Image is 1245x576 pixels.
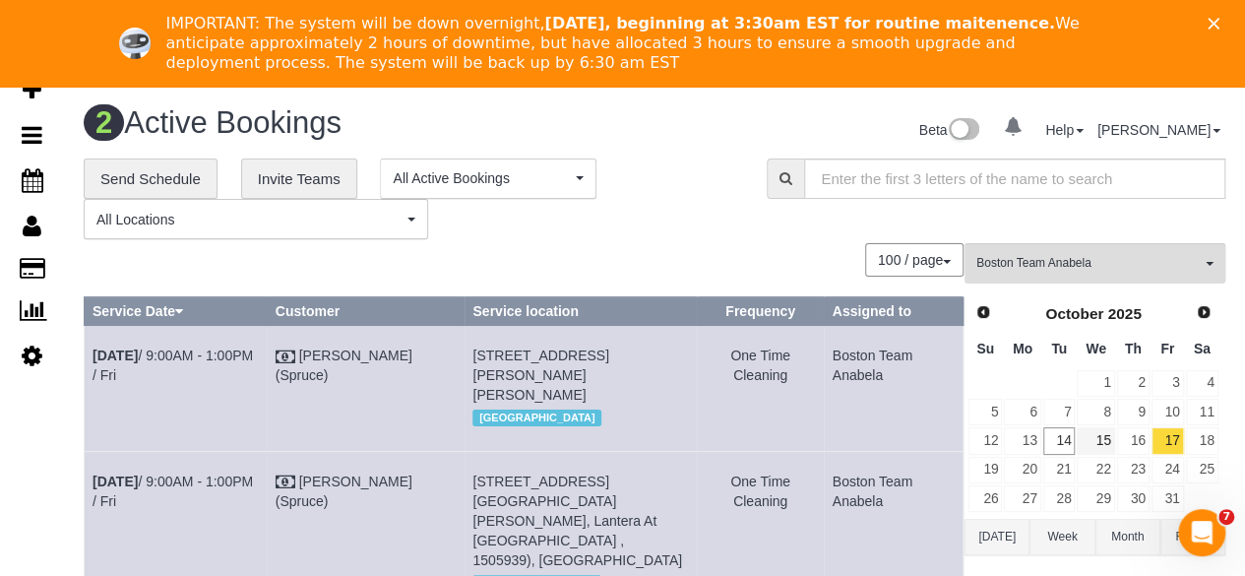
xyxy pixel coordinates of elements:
button: All Active Bookings [380,159,596,199]
span: Friday [1160,341,1174,356]
a: 6 [1004,399,1040,425]
iframe: Intercom live chat [1178,509,1225,556]
span: October [1045,305,1103,322]
a: 2 [1117,370,1150,397]
a: Invite Teams [241,159,357,200]
a: 14 [1043,427,1076,454]
a: Prev [969,299,997,327]
span: [STREET_ADDRESS][PERSON_NAME][PERSON_NAME] [472,348,608,403]
a: [DATE]/ 9:00AM - 1:00PM / Fri [93,348,253,383]
span: Prev [975,304,991,320]
a: 27 [1004,485,1040,512]
input: Enter the first 3 letters of the name to search [804,159,1225,199]
td: Frequency [697,326,824,451]
a: 28 [1043,485,1076,512]
div: IMPORTANT: The system will be down overnight, We anticipate approximately 2 hours of downtime, bu... [166,14,1095,73]
h1: Active Bookings [84,106,640,140]
a: 15 [1077,427,1114,454]
a: 16 [1117,427,1150,454]
td: Schedule date [85,326,268,451]
img: New interface [947,118,979,144]
span: Boston Team Anabela [976,255,1201,272]
a: 20 [1004,457,1040,483]
button: Week [1029,519,1094,555]
a: Help [1045,122,1084,138]
a: 22 [1077,457,1114,483]
a: Beta [919,122,980,138]
a: 18 [1186,427,1218,454]
th: Frequency [697,297,824,326]
th: Assigned to [824,297,963,326]
nav: Pagination navigation [866,243,964,277]
button: [DATE] [965,519,1029,555]
ol: All Teams [965,243,1225,274]
a: 7 [1043,399,1076,425]
i: Check Payment [276,476,295,489]
span: Thursday [1125,341,1142,356]
a: Next [1190,299,1217,327]
span: Saturday [1194,341,1211,356]
img: Profile image for Ellie [119,28,151,59]
a: [PERSON_NAME] (Spruce) [276,348,412,383]
b: [DATE], beginning at 3:30am EST for routine maitenence. [544,14,1054,32]
b: [DATE] [93,348,138,363]
a: 19 [968,457,1002,483]
a: 29 [1077,485,1114,512]
a: 23 [1117,457,1150,483]
span: Next [1196,304,1212,320]
span: [STREET_ADDRESS][GEOGRAPHIC_DATA][PERSON_NAME], Lantera At [GEOGRAPHIC_DATA] , 1505939), [GEOGRAP... [472,474,682,568]
th: Customer [267,297,465,326]
a: 21 [1043,457,1076,483]
a: 5 [968,399,1002,425]
a: 10 [1152,399,1184,425]
span: Wednesday [1086,341,1106,356]
a: 24 [1152,457,1184,483]
a: 31 [1152,485,1184,512]
button: Boston Team Anabela [965,243,1225,284]
button: Range [1160,519,1225,555]
a: 3 [1152,370,1184,397]
button: Month [1095,519,1160,555]
span: Sunday [976,341,994,356]
a: 17 [1152,427,1184,454]
a: 4 [1186,370,1218,397]
a: [DATE]/ 9:00AM - 1:00PM / Fri [93,474,253,509]
th: Service location [465,297,697,326]
a: Send Schedule [84,159,218,200]
td: Assigned to [824,326,963,451]
a: [PERSON_NAME] [1097,122,1220,138]
button: 100 / page [865,243,964,277]
a: 8 [1077,399,1114,425]
span: Tuesday [1051,341,1067,356]
a: 13 [1004,427,1040,454]
span: All Locations [96,210,403,229]
span: [GEOGRAPHIC_DATA] [472,410,601,425]
td: Service location [465,326,697,451]
a: 26 [968,485,1002,512]
span: 2 [84,104,124,141]
b: [DATE] [93,474,138,489]
th: Service Date [85,297,268,326]
a: 1 [1077,370,1114,397]
td: Customer [267,326,465,451]
span: 2025 [1107,305,1141,322]
div: Location [472,405,688,430]
i: Check Payment [276,351,295,364]
div: Close [1208,18,1227,30]
a: [PERSON_NAME] (Spruce) [276,474,412,509]
a: 12 [968,427,1002,454]
span: All Active Bookings [393,168,571,188]
a: 25 [1186,457,1218,483]
a: 9 [1117,399,1150,425]
a: 30 [1117,485,1150,512]
button: All Locations [84,199,428,239]
span: Monday [1013,341,1032,356]
a: 11 [1186,399,1218,425]
span: 7 [1218,509,1234,525]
